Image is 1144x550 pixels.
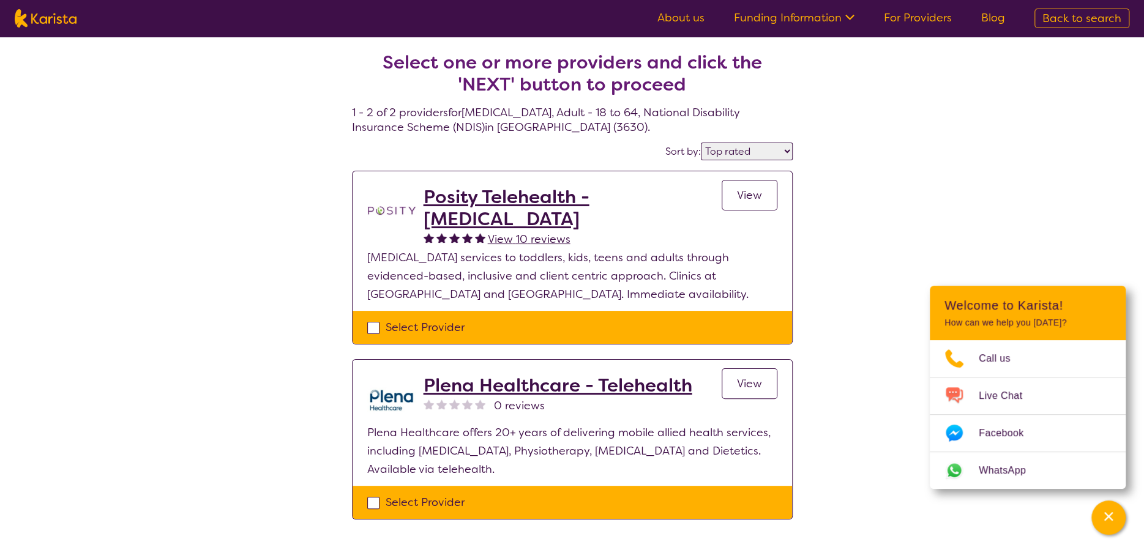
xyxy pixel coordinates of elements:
h2: Welcome to Karista! [944,298,1111,313]
p: Plena Healthcare offers 20+ years of delivering mobile allied health services, including [MEDICAL... [367,423,777,478]
a: Back to search [1034,9,1129,28]
h4: 1 - 2 of 2 providers for [MEDICAL_DATA] , Adult - 18 to 64 , National Disability Insurance Scheme... [352,22,793,135]
span: View [737,376,762,391]
a: Blog [981,10,1005,25]
span: View 10 reviews [488,232,570,247]
img: nonereviewstar [449,399,460,409]
h2: Select one or more providers and click the 'NEXT' button to proceed [367,51,778,95]
a: For Providers [884,10,952,25]
div: Channel Menu [930,286,1126,489]
img: fullstar [424,232,434,243]
ul: Choose channel [930,340,1126,489]
a: Web link opens in a new tab. [930,452,1126,489]
img: t1bslo80pcylnzwjhndq.png [367,186,416,235]
a: View [722,180,777,210]
img: fullstar [475,232,485,243]
button: Channel Menu [1091,500,1126,535]
span: View [737,188,762,203]
span: Live Chat [979,387,1037,405]
img: fullstar [449,232,460,243]
label: Sort by: [665,145,701,158]
img: nonereviewstar [424,399,434,409]
span: Call us [979,349,1025,368]
img: nonereviewstar [462,399,473,409]
span: Facebook [979,424,1038,442]
a: View [722,368,777,399]
img: nonereviewstar [475,399,485,409]
span: 0 reviews [494,396,545,415]
p: How can we help you [DATE]? [944,318,1111,328]
img: fullstar [436,232,447,243]
img: nonereviewstar [436,399,447,409]
a: Plena Healthcare - Telehealth [424,374,692,396]
img: Karista logo [15,9,77,28]
a: Posity Telehealth - [MEDICAL_DATA] [424,186,722,230]
img: fullstar [462,232,473,243]
p: [MEDICAL_DATA] services to toddlers, kids, teens and adults through evidenced-based, inclusive an... [367,248,777,303]
span: Back to search [1042,11,1121,26]
img: qwv9egg5taowukv2xnze.png [367,374,416,423]
a: Funding Information [734,10,854,25]
a: About us [657,10,705,25]
a: View 10 reviews [488,230,570,248]
span: WhatsApp [979,461,1041,480]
